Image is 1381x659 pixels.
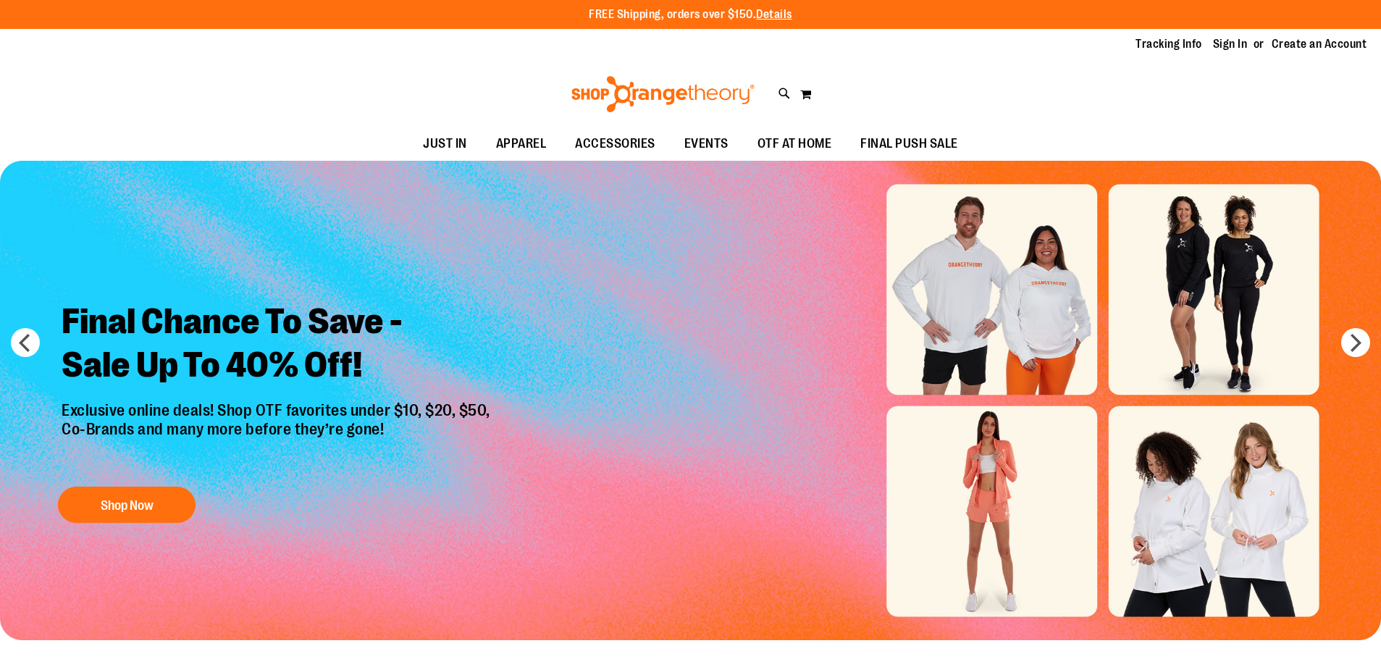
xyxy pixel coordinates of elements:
a: Final Chance To Save -Sale Up To 40% Off! Exclusive online deals! Shop OTF favorites under $10, $... [51,289,505,530]
span: EVENTS [684,127,729,160]
a: Sign In [1213,36,1248,52]
button: Shop Now [58,487,196,523]
a: ACCESSORIES [561,127,670,161]
button: prev [11,328,40,357]
p: FREE Shipping, orders over $150. [589,7,792,23]
h2: Final Chance To Save - Sale Up To 40% Off! [51,289,505,401]
a: Tracking Info [1136,36,1202,52]
a: OTF AT HOME [743,127,847,161]
span: FINAL PUSH SALE [860,127,958,160]
img: Shop Orangetheory [569,76,757,112]
p: Exclusive online deals! Shop OTF favorites under $10, $20, $50, Co-Brands and many more before th... [51,401,505,472]
a: EVENTS [670,127,743,161]
span: JUST IN [423,127,467,160]
span: ACCESSORIES [575,127,655,160]
a: JUST IN [408,127,482,161]
a: APPAREL [482,127,561,161]
a: FINAL PUSH SALE [846,127,973,161]
a: Create an Account [1272,36,1367,52]
span: APPAREL [496,127,547,160]
span: OTF AT HOME [757,127,832,160]
a: Details [756,8,792,21]
button: next [1341,328,1370,357]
